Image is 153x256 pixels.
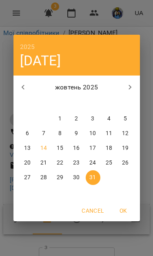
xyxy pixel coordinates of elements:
[102,126,117,141] button: 11
[37,170,51,185] button: 28
[33,82,120,92] p: жовтень 2025
[20,141,35,156] button: 13
[122,159,129,167] p: 26
[107,115,111,123] p: 4
[86,111,100,126] button: 3
[69,170,84,185] button: 30
[86,99,100,107] span: пт
[69,156,84,170] button: 23
[102,156,117,170] button: 25
[69,141,84,156] button: 16
[118,141,133,156] button: 19
[106,144,112,152] p: 18
[82,206,104,216] span: Cancel
[86,156,100,170] button: 24
[118,99,133,107] span: нд
[57,159,63,167] p: 22
[20,41,35,53] button: 2025
[73,144,80,152] p: 16
[26,129,29,138] p: 6
[40,174,47,182] p: 28
[118,111,133,126] button: 5
[20,99,35,107] span: пн
[37,156,51,170] button: 21
[69,126,84,141] button: 9
[53,156,68,170] button: 22
[73,174,80,182] p: 30
[58,129,62,138] p: 8
[73,159,80,167] p: 23
[91,115,94,123] p: 3
[40,159,47,167] p: 21
[89,159,96,167] p: 24
[20,126,35,141] button: 6
[122,129,129,138] p: 12
[20,52,61,69] button: [DATE]
[122,144,129,152] p: 19
[57,144,63,152] p: 15
[24,159,31,167] p: 20
[58,115,62,123] p: 1
[69,99,84,107] span: чт
[57,174,63,182] p: 29
[69,111,84,126] button: 2
[75,115,78,123] p: 2
[86,141,100,156] button: 17
[37,99,51,107] span: вт
[53,170,68,185] button: 29
[111,203,137,218] button: OK
[75,129,78,138] p: 9
[20,156,35,170] button: 20
[114,206,133,216] span: OK
[20,170,35,185] button: 27
[102,141,117,156] button: 18
[118,156,133,170] button: 26
[106,159,112,167] p: 25
[24,174,31,182] p: 27
[40,144,47,152] p: 14
[53,99,68,107] span: ср
[89,129,96,138] p: 10
[89,174,96,182] p: 31
[37,141,51,156] button: 14
[89,144,96,152] p: 17
[24,144,31,152] p: 13
[124,115,127,123] p: 5
[102,111,117,126] button: 4
[102,99,117,107] span: сб
[86,126,100,141] button: 10
[78,203,107,218] button: Cancel
[42,129,45,138] p: 7
[118,126,133,141] button: 12
[53,111,68,126] button: 1
[37,126,51,141] button: 7
[106,129,112,138] p: 11
[53,141,68,156] button: 15
[53,126,68,141] button: 8
[86,170,100,185] button: 31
